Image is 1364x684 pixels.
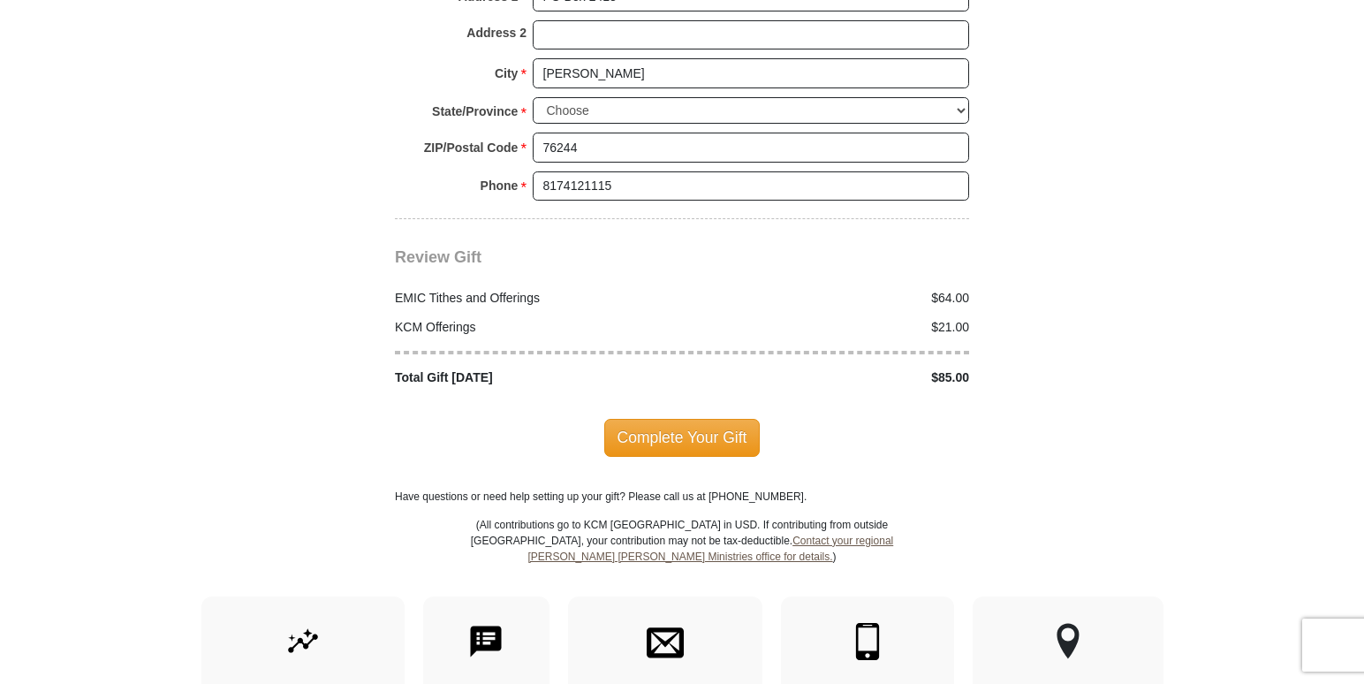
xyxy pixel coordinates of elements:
[470,517,894,597] p: (All contributions go to KCM [GEOGRAPHIC_DATA] in USD. If contributing from outside [GEOGRAPHIC_D...
[395,489,969,505] p: Have questions or need help setting up your gift? Please call us at [PHONE_NUMBER].
[604,419,761,456] span: Complete Your Gift
[481,173,519,198] strong: Phone
[467,623,504,660] img: text-to-give.svg
[466,20,527,45] strong: Address 2
[682,369,979,387] div: $85.00
[495,61,518,86] strong: City
[849,623,886,660] img: mobile.svg
[682,289,979,308] div: $64.00
[424,135,519,160] strong: ZIP/Postal Code
[527,535,893,563] a: Contact your regional [PERSON_NAME] [PERSON_NAME] Ministries office for details.
[682,318,979,337] div: $21.00
[647,623,684,660] img: envelope.svg
[386,318,683,337] div: KCM Offerings
[284,623,322,660] img: give-by-stock.svg
[386,369,683,387] div: Total Gift [DATE]
[386,289,683,308] div: EMIC Tithes and Offerings
[432,99,518,124] strong: State/Province
[395,248,481,266] span: Review Gift
[1056,623,1080,660] img: other-region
